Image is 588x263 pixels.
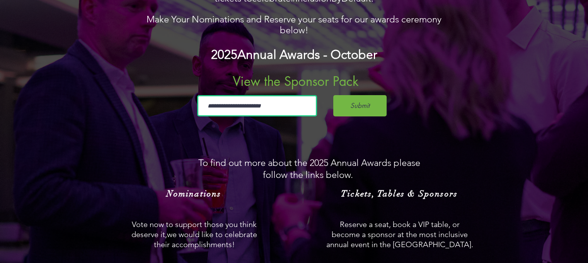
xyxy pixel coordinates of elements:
span: 2025 [211,47,237,62]
span: Nominations [167,188,221,199]
span: To find out more about the 2025 Annual Awards please follow the links below. [198,157,420,180]
span: View the Sponsor Pack [233,73,359,90]
span: Vote now to support those you think deserve it, [131,220,257,239]
span: Reserve a seat, book a VIP table, or become a sponsor at the most inclusive annual event in the [... [326,220,473,249]
span: we would like to celebrate their accomplishments! [154,230,257,249]
span: Tickets, Tables & Sponsors [341,188,458,199]
span: Annual Awards - October [237,47,377,62]
span: Make Your Nominations and Reserve your seats for our awards ceremony below! [147,14,441,36]
span: Submit [350,101,370,111]
button: Submit [333,95,387,116]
